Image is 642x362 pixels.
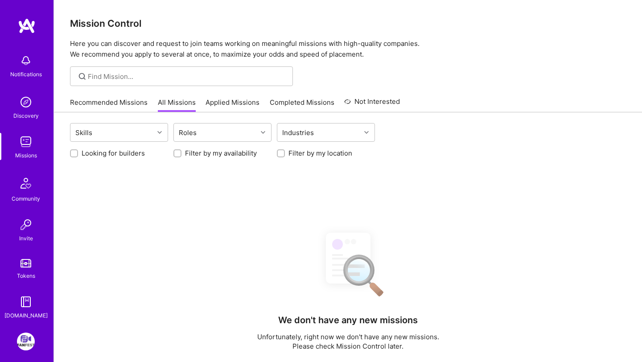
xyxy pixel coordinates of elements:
h4: We don't have any new missions [278,315,418,325]
img: logo [18,18,36,34]
img: No Results [310,225,386,303]
label: Filter by my location [288,148,352,158]
div: [DOMAIN_NAME] [4,311,48,320]
p: Please check Mission Control later. [257,341,439,351]
a: Completed Missions [270,98,334,112]
img: teamwork [17,133,35,151]
i: icon Chevron [157,130,162,135]
img: bell [17,52,35,70]
i: icon Chevron [364,130,369,135]
input: Find Mission... [88,72,286,81]
div: Discovery [13,111,39,120]
img: Invite [17,216,35,234]
div: Skills [73,126,95,139]
h3: Mission Control [70,18,626,29]
p: Here you can discover and request to join teams working on meaningful missions with high-quality ... [70,38,626,60]
a: Not Interested [344,96,400,112]
div: Community [12,194,40,203]
div: Missions [15,151,37,160]
img: FanFest: Media Engagement Platform [17,333,35,350]
i: icon SearchGrey [77,71,87,82]
p: Unfortunately, right now we don't have any new missions. [257,332,439,341]
div: Tokens [17,271,35,280]
div: Industries [280,126,316,139]
img: tokens [21,259,31,267]
i: icon Chevron [261,130,265,135]
label: Looking for builders [82,148,145,158]
img: discovery [17,93,35,111]
div: Roles [177,126,199,139]
img: Community [15,173,37,194]
div: Invite [19,234,33,243]
img: guide book [17,293,35,311]
div: Notifications [10,70,42,79]
a: All Missions [158,98,196,112]
a: Applied Missions [206,98,259,112]
a: FanFest: Media Engagement Platform [15,333,37,350]
label: Filter by my availability [185,148,257,158]
a: Recommended Missions [70,98,148,112]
